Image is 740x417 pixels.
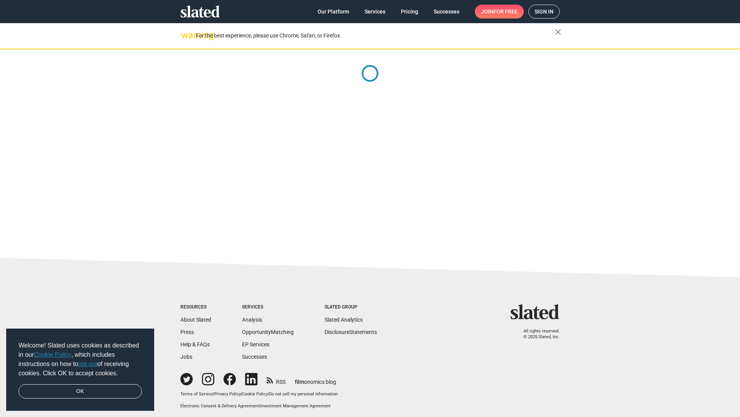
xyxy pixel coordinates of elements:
[213,392,214,397] span: |
[18,341,142,378] span: Welcome! Slated uses cookies as described in our , which includes instructions on how to of recei...
[180,329,194,335] a: Press
[34,351,71,358] a: Cookie Policy
[242,317,262,323] a: Analysis
[535,5,553,18] span: Sign in
[365,5,385,19] span: Services
[311,5,355,19] a: Our Platform
[434,5,459,19] span: Successes
[395,5,424,19] a: Pricing
[269,392,338,397] button: Do not sell my personal information
[427,5,466,19] a: Successes
[358,5,392,19] a: Services
[325,329,377,335] a: DisclosureStatements
[553,27,563,37] mat-icon: close
[528,5,560,19] a: Sign in
[241,392,242,397] span: |
[493,5,518,19] span: for free
[242,304,294,310] div: Services
[475,5,524,19] a: Joinfor free
[242,329,294,335] a: OpportunityMatching
[180,403,259,409] a: Electronic Consent & Delivery Agreement
[242,392,268,397] a: Cookie Policy
[515,329,560,340] p: All rights reserved. © 2025 Slated, Inc.
[196,31,555,41] div: For the best experience, please use Chrome, Safari, or Firefox.
[318,5,349,19] span: Our Platform
[180,341,210,347] a: Help & FAQs
[18,384,142,399] a: dismiss cookie message
[295,372,336,386] a: filmonomics blog
[6,329,154,411] div: cookieconsent
[401,5,418,19] span: Pricing
[242,354,267,360] a: Successes
[214,392,241,397] a: Privacy Policy
[481,5,518,19] span: Join
[325,304,377,310] div: Slated Group
[242,341,269,347] a: EP Services
[180,354,192,360] a: Jobs
[325,317,363,323] a: Slated Analytics
[181,31,190,40] mat-icon: warning
[78,361,98,367] a: opt-out
[180,392,213,397] a: Terms of Service
[180,304,211,310] div: Resources
[259,403,260,409] span: |
[295,379,304,385] span: film
[260,403,331,409] a: Investment Management Agreement
[267,374,286,386] a: RSS
[268,392,269,397] span: |
[180,317,211,323] a: About Slated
